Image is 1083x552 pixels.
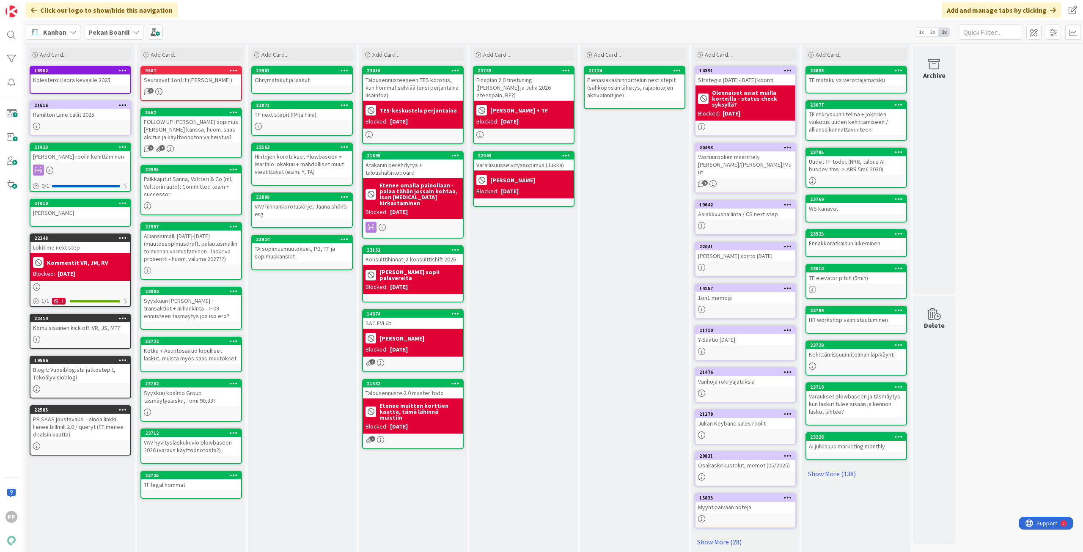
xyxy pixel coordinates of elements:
div: 23871 [252,102,352,109]
span: 0 / 1 [41,181,49,190]
div: 21997Allianssimalli [DATE]-[DATE] (muutossopimusdraft, palautusmallin toiminnan varmistaminen - l... [141,223,241,264]
div: 21476 [695,368,795,376]
div: FOLLOW UP [PERSON_NAME] sopimus [PERSON_NAME] kanssa, huom. saas aloitus ja käyttöönoton vaiheistus? [141,116,241,143]
div: 23871 [256,102,352,108]
span: Add Card... [705,51,732,58]
div: 23712VAV hyvityslaskukuvio plowbaseen 2026 (varaus käyttöönotosta?) [141,429,241,456]
div: 15835 [695,494,795,502]
div: Blocked: [698,109,720,118]
div: 20831Osakaskekustelut, memot (05/2025) [695,452,795,471]
div: Kotka + Asuntosäätiö lopulliset laskut, muista myös saas-muutokset [141,345,241,364]
a: Show More (138) [805,467,907,481]
div: Kolesteroli labra keväälle 2025 [30,74,130,85]
div: 23710 [810,384,906,390]
div: Syyskuun [PERSON_NAME] + transaktiot + alihankinta --> 09 ennusteen täsmäytys jos iso ero? [141,295,241,321]
div: Blogit: Vuosiblogista jatkostepit, Tekoälyvisioblogi [30,364,130,383]
div: 23712 [141,429,241,437]
div: 23810TF elevator pitch (5min) [806,265,906,283]
div: 23226 [806,433,906,441]
div: 20493 [699,145,795,151]
span: Add Card... [40,51,67,58]
div: 14674 [363,310,463,318]
div: VAV hyvityslaskukuvio plowbaseen 2026 (varaus käyttöönotosta?) [141,437,241,456]
div: [DATE] [58,269,75,278]
div: 23808VAV hinnankorotuskirje; Jaana shönb erg [252,193,352,220]
div: 22041 [695,243,795,250]
div: 23901 [256,68,352,74]
div: 22995 [141,166,241,173]
div: 23722Kotka + Asuntosäätiö lopulliset laskut, muista myös saas-muutokset [141,338,241,364]
div: 22995Palkkajutut Sanna, Valtteri & Co (ml. Valtterin auto); Committed team + successor [141,166,241,200]
div: 22585 [34,407,130,413]
div: Blocked: [366,208,388,217]
div: TF elevator pitch (5min) [806,272,906,283]
div: 21332 [363,380,463,387]
div: 23924 [252,236,352,243]
div: 16902Kolesteroli labra keväälle 2025 [30,67,130,85]
div: 23563 [252,143,352,151]
div: [DATE] [390,117,408,126]
span: 1 [159,145,165,151]
div: Hintojen korotukset Plowbaseen + Wartalo lokakuu + mahdolliset muut viestittävät (esim. Y, TA) [252,151,352,177]
div: 21516 [34,102,130,108]
div: Blocked: [366,283,388,291]
span: Add Card... [261,51,289,58]
div: 23416 [367,68,463,74]
div: 22585PB SAAS joustavaksi - ainoa linkki lienee billmill 2.0 / queryt (FF menee dealsin kautta) [30,406,130,440]
div: Y-Säätiö [DATE] [695,334,795,345]
div: 21332Talousennuste 2.0 master todo [363,380,463,398]
div: Blocked: [366,422,388,431]
div: 23901 [252,67,352,74]
div: SAC EVL6b [363,318,463,329]
div: 14391 [695,67,795,74]
div: 14674SAC EVL6b [363,310,463,329]
div: Talousennuste 2.0 master todo [363,387,463,398]
div: Talousennusteeseen TES korotus, kun hommat selviää (ensi perjantaina lisäinfoa) [363,74,463,101]
span: Support [18,1,38,11]
div: Osakaskekustelut, memot (05/2025) [695,460,795,471]
div: 23563 [256,144,352,150]
div: 23800 [141,288,241,295]
div: 23729 [806,341,906,349]
div: TF legal hommat [141,479,241,490]
div: Blocked: [476,187,498,196]
div: 14157 [699,286,795,291]
div: 21516Hamilton Lane callit 2025 [30,102,130,120]
div: Ennakkoratkaisun lukeminen [806,238,906,249]
div: 23152Konsulttihinnat ja konsulttishift 2026 [363,246,463,265]
div: 21710Y-Säätiö [DATE] [695,327,795,345]
div: 21923 [34,144,130,150]
div: Jukan Keybanc sales roolit [695,418,795,429]
div: Archive [923,70,946,80]
b: [PERSON_NAME] + TF [490,107,548,113]
div: 22949 [474,152,574,159]
div: 22041 [699,244,795,250]
div: 15835 [699,495,795,501]
div: 19642 [695,201,795,209]
div: 23722 [145,338,241,344]
div: 14391Strategia [DATE]-[DATE] koonti [695,67,795,85]
div: 9507 [141,67,241,74]
div: 21695Atakanin perehdytys + taloushallintoboard [363,152,463,178]
div: Delete [924,320,945,330]
div: 23799 [810,308,906,313]
span: Kanban [43,27,66,37]
div: 21124Pienasiakashinnoittelun next stepit (sähköpostin lähetys, rajapintojen aktivoinnit jne) [585,67,684,101]
div: 8562FOLLOW UP [PERSON_NAME] sopimus [PERSON_NAME] kanssa, huom. saas aloitus ja käyttöönoton vaih... [141,109,241,143]
div: 23925Ennakkoratkaisun lukeminen [806,230,906,249]
span: 1 / 1 [41,297,49,305]
div: Finaplan 2.0 finetuning ([PERSON_NAME] ja Juha 2026 eteenpäin, BF?) [474,74,574,101]
div: 14674 [367,311,463,317]
div: 23677TF rekrysuunnitelma + jokerien vaikutus uuden kehittämiseen / allianssikannattavuuteen! [806,101,906,135]
div: Syyskuu koalitio Group täsmäytyslasku, Tomi 90,33? [141,387,241,406]
div: 21510[PERSON_NAME] [30,200,130,218]
div: Vastuuroolien määrittely [PERSON_NAME]/[PERSON_NAME]/Muut [695,151,795,178]
div: Varallisuusselvityssopimus (Jukka) [474,159,574,170]
div: 23769 [810,196,906,202]
b: [PERSON_NAME] [379,335,424,341]
span: 1 [702,180,708,186]
div: 23810 [810,266,906,272]
div: 21997 [145,224,241,230]
div: 23925 [810,231,906,237]
div: 23725 [145,472,241,478]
